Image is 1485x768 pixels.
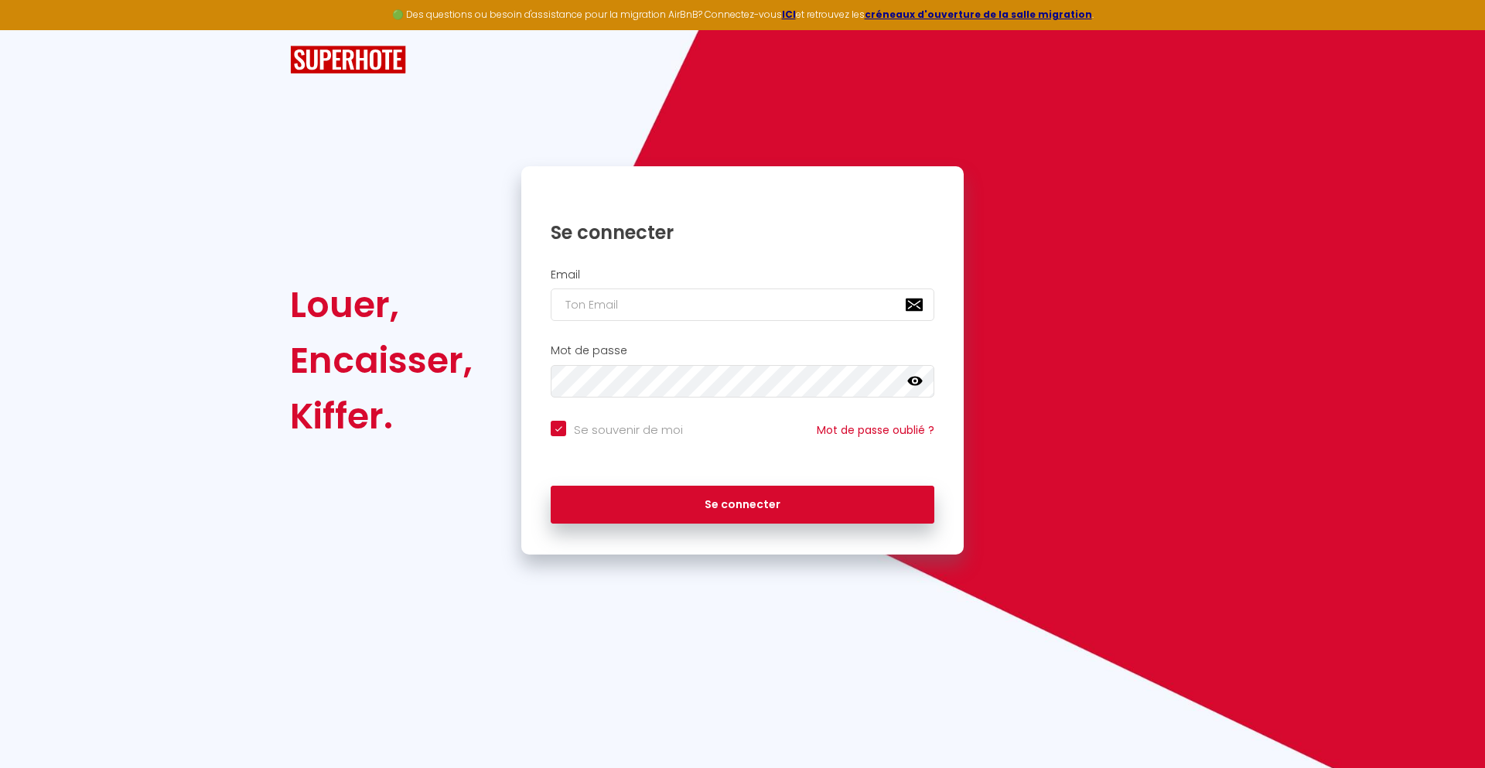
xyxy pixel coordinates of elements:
[551,268,934,282] h2: Email
[290,46,406,74] img: SuperHote logo
[290,388,473,444] div: Kiffer.
[551,220,934,244] h1: Se connecter
[817,422,934,438] a: Mot de passe oublié ?
[551,288,934,321] input: Ton Email
[551,486,934,524] button: Se connecter
[782,8,796,21] a: ICI
[290,277,473,333] div: Louer,
[551,344,934,357] h2: Mot de passe
[290,333,473,388] div: Encaisser,
[865,8,1092,21] a: créneaux d'ouverture de la salle migration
